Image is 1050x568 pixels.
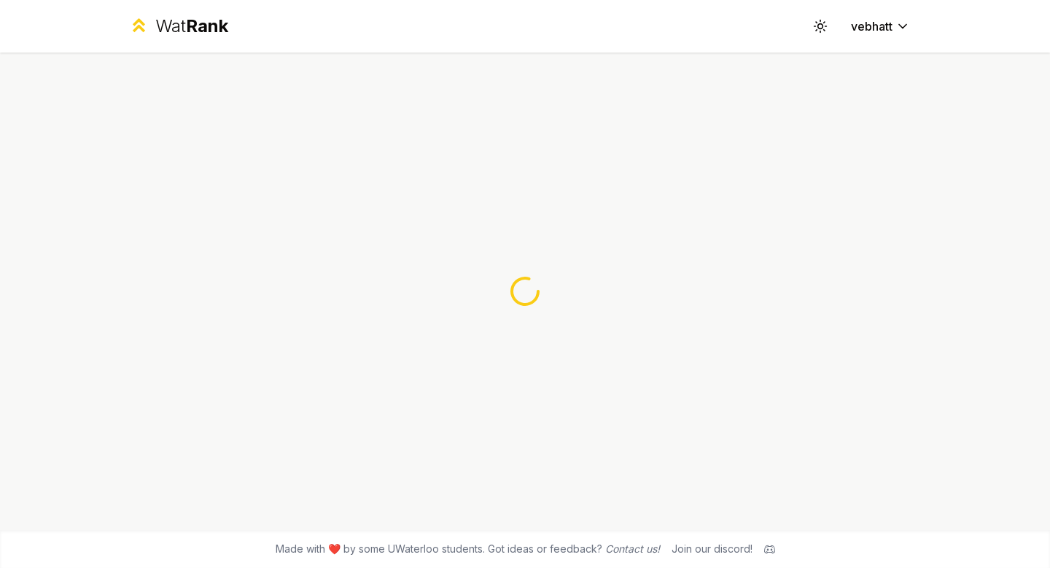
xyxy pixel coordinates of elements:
div: Join our discord! [672,542,752,556]
a: Contact us! [605,542,660,555]
span: Rank [186,15,228,37]
span: Made with ❤️ by some UWaterloo students. Got ideas or feedback? [276,542,660,556]
span: vebhatt [851,18,892,35]
div: Wat [155,15,228,38]
button: vebhatt [839,13,922,39]
a: WatRank [128,15,228,38]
